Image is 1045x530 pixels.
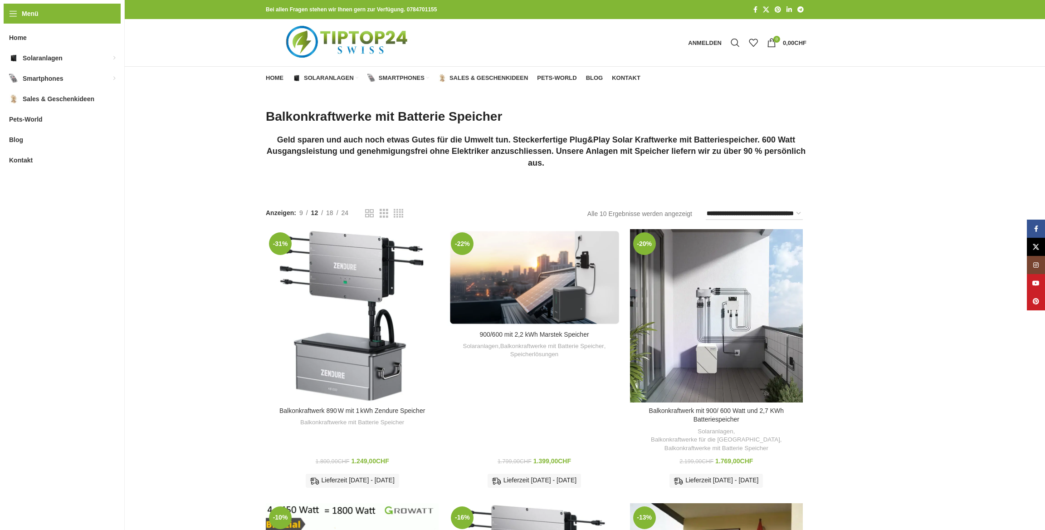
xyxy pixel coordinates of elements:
a: Suche [726,34,744,52]
a: Facebook Social Link [1027,220,1045,238]
span: -10% [269,506,292,529]
a: Speicherlösungen [510,350,558,359]
a: 18 [323,208,337,218]
span: Home [9,29,27,46]
span: -13% [633,506,656,529]
a: Balkonkraftwerk mit 900/ 600 Watt und 2,7 KWh Batteriespeicher [630,229,803,402]
a: X Social Link [760,4,772,16]
a: Rasteransicht 4 [394,208,403,219]
span: Smartphones [379,74,425,82]
span: 12 [311,209,318,216]
span: CHF [702,458,713,465]
a: Sales & Geschenkideen [438,69,528,87]
span: 24 [342,209,349,216]
a: Blog [586,69,603,87]
a: X Social Link [1027,238,1045,256]
span: Kontakt [9,152,33,168]
span: Menü [22,9,39,19]
a: YouTube Social Link [1027,274,1045,292]
a: 900/600 mit 2,2 kWh Marstek Speicher [448,229,620,326]
span: Blog [9,132,23,148]
strong: Geld sparen und auch noch etwas Gutes für die Umwelt tun. Steckerfertige Plug&Play Solar Kraftwer... [267,135,806,167]
span: -20% [633,232,656,255]
bdi: 1.249,00 [351,457,389,465]
span: 9 [299,209,303,216]
select: Shop-Reihenfolge [706,207,803,221]
a: Pinterest Social Link [772,4,784,16]
img: Solaranlagen [9,54,18,63]
img: Sales & Geschenkideen [438,74,446,82]
a: 24 [338,208,352,218]
bdi: 1.800,00 [316,458,350,465]
a: 0 0,00CHF [762,34,811,52]
div: Lieferzeit [DATE] - [DATE] [488,474,581,487]
span: -16% [451,506,474,529]
a: Anmelden [684,34,726,52]
span: Home [266,74,283,82]
span: Blog [586,74,603,82]
a: 900/600 mit 2,2 kWh Marstek Speicher [479,331,589,338]
p: Alle 10 Ergebnisse werden angezeigt [587,209,692,219]
span: CHF [558,457,571,465]
a: Pets-World [537,69,576,87]
div: Lieferzeit [DATE] - [DATE] [669,474,763,487]
span: 0 [773,36,780,43]
a: Solaranlagen [698,427,733,436]
span: Solaranlagen [23,50,63,66]
a: 12 [308,208,322,218]
span: Anmelden [688,40,722,46]
a: Balkonkraftwerke mit Batterie Speicher [664,444,768,453]
a: Kontakt [612,69,640,87]
span: CHF [376,457,389,465]
div: , , [635,427,798,453]
a: Balkonkraftwerk 890 W mit 1 kWh Zendure Speicher [279,407,425,414]
a: Balkonkraftwerk mit 900/ 600 Watt und 2,7 KWh Batteriespeicher [649,407,784,423]
a: Home [266,69,283,87]
a: Rasteransicht 2 [365,208,374,219]
span: Kontakt [612,74,640,82]
a: Balkonkraftwerke mit Batterie Speicher [300,418,404,427]
span: Sales & Geschenkideen [449,74,528,82]
a: Instagram Social Link [1027,256,1045,274]
a: Rasteransicht 3 [380,208,388,219]
strong: Bei allen Fragen stehen wir Ihnen gern zur Verfügung. 0784701155 [266,6,437,13]
a: Solaranlagen [293,69,358,87]
span: CHF [794,39,806,46]
img: Smartphones [367,74,376,82]
a: 9 [296,208,306,218]
span: 18 [326,209,333,216]
bdi: 2.199,00 [679,458,713,465]
span: Anzeigen [266,208,296,218]
div: Meine Wunschliste [744,34,762,52]
bdi: 1.399,00 [533,457,571,465]
span: Smartphones [23,70,63,87]
span: Sales & Geschenkideen [23,91,94,107]
a: Pinterest Social Link [1027,292,1045,310]
span: CHF [740,457,753,465]
a: Logo der Website [266,39,430,46]
img: Smartphones [9,74,18,83]
span: Pets-World [537,74,576,82]
a: Facebook Social Link [751,4,760,16]
a: Balkonkraftwerke für die [GEOGRAPHIC_DATA] [651,436,780,444]
span: CHF [338,458,350,465]
span: Pets-World [9,111,43,128]
a: Smartphones [367,69,429,87]
a: Balkonkraftwerk 890 W mit 1 kWh Zendure Speicher [266,229,439,402]
a: Solaranlagen [463,342,498,351]
div: , , [452,342,616,359]
img: Sales & Geschenkideen [9,94,18,103]
bdi: 0,00 [783,39,806,46]
bdi: 1.769,00 [715,457,753,465]
bdi: 1.799,00 [498,458,532,465]
span: CHF [520,458,532,465]
span: -22% [451,232,474,255]
span: Solaranlagen [304,74,354,82]
div: Hauptnavigation [261,69,645,87]
a: Telegram Social Link [795,4,806,16]
h1: Balkonkraftwerke mit Batterie Speicher [266,108,806,125]
span: -31% [269,232,292,255]
img: Tiptop24 Nachhaltige & Faire Produkte [266,19,430,66]
a: LinkedIn Social Link [784,4,795,16]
